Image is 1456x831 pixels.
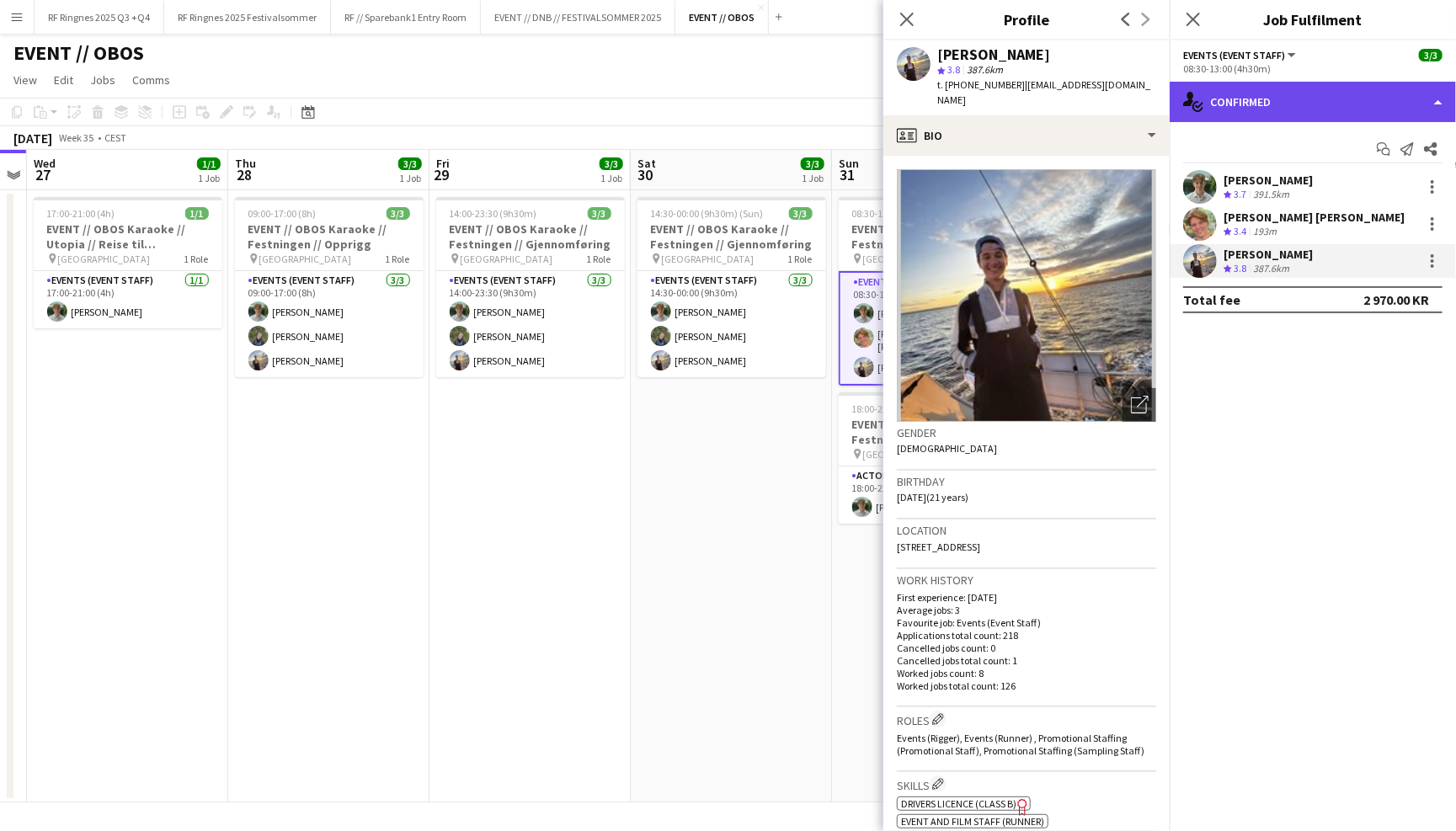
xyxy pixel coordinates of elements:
[897,616,1156,629] p: Favourite job: Events (Event Staff)
[839,271,1027,386] app-card-role: Events (Event Staff)3/308:30-13:00 (4h30m)[PERSON_NAME][PERSON_NAME] [PERSON_NAME][PERSON_NAME]
[259,253,352,265] span: [GEOGRAPHIC_DATA]
[34,221,222,252] h3: EVENT // OBOS Karaoke // Utopia // Reise til [GEOGRAPHIC_DATA]
[963,63,1006,76] span: 387.6km
[235,197,424,377] app-job-card: 09:00-17:00 (8h)3/3EVENT // OBOS Karaoke // Festningen // Opprigg [GEOGRAPHIC_DATA]1 RoleEvents (...
[1234,225,1246,237] span: 3.4
[897,474,1156,489] h3: Birthday
[897,541,980,553] span: [STREET_ADDRESS]
[83,69,122,91] a: Jobs
[637,271,826,377] app-card-role: Events (Event Staff)3/314:30-00:00 (9h30m)[PERSON_NAME][PERSON_NAME][PERSON_NAME]
[248,207,317,220] span: 09:00-17:00 (8h)
[897,573,1156,588] h3: Work history
[839,197,1027,386] app-job-card: 08:30-13:00 (4h30m)3/3EVENT // OBOS Karaoke // Festningen // [GEOGRAPHIC_DATA] [GEOGRAPHIC_DATA]1...
[461,253,553,265] span: [GEOGRAPHIC_DATA]
[1183,291,1240,308] div: Total fee
[1234,262,1246,274] span: 3.8
[635,165,656,184] span: 30
[587,253,611,265] span: 1 Role
[839,392,1027,524] app-job-card: 18:00-22:00 (4h)1/1EVENT // OBOS Karaoke // Festningen // Reise til [GEOGRAPHIC_DATA] [GEOGRAPHIC...
[387,207,410,220] span: 3/3
[937,78,1025,91] span: t. [PHONE_NUMBER]
[13,40,144,66] h1: EVENT // OBOS
[937,47,1050,62] div: [PERSON_NAME]
[897,442,997,455] span: [DEMOGRAPHIC_DATA]
[836,165,859,184] span: 31
[600,172,622,184] div: 1 Job
[651,207,764,220] span: 14:30-00:00 (9h30m) (Sun)
[34,271,222,328] app-card-role: Events (Event Staff)1/117:00-21:00 (4h)[PERSON_NAME]
[897,654,1156,667] p: Cancelled jobs total count: 1
[398,157,422,170] span: 3/3
[897,679,1156,692] p: Worked jobs total count: 126
[901,797,1016,810] span: Drivers Licence (Class B)
[662,253,755,265] span: [GEOGRAPHIC_DATA]
[883,8,1170,30] h3: Profile
[13,130,52,146] div: [DATE]
[235,221,424,252] h3: EVENT // OBOS Karaoke // Festningen // Opprigg
[1250,262,1293,276] div: 387.6km
[897,523,1156,538] h3: Location
[104,131,126,144] div: CEST
[7,69,44,91] a: View
[132,72,170,88] span: Comms
[1419,49,1443,61] span: 3/3
[31,165,56,184] span: 27
[852,402,920,415] span: 18:00-22:00 (4h)
[897,775,1156,793] h3: Skills
[1224,173,1313,188] div: [PERSON_NAME]
[125,69,177,91] a: Comms
[90,72,115,88] span: Jobs
[331,1,481,34] button: RF // Sparebank1 Entry Room
[897,425,1156,440] h3: Gender
[1170,82,1456,122] div: Confirmed
[436,271,625,377] app-card-role: Events (Event Staff)3/314:00-23:30 (9h30m)[PERSON_NAME][PERSON_NAME][PERSON_NAME]
[675,1,769,34] button: EVENT // OBOS
[198,172,220,184] div: 1 Job
[802,172,824,184] div: 1 Job
[399,172,421,184] div: 1 Job
[197,157,221,170] span: 1/1
[436,221,625,252] h3: EVENT // OBOS Karaoke // Festningen // Gjennomføring
[1183,49,1285,61] span: Events (Event Staff)
[450,207,537,220] span: 14:00-23:30 (9h30m)
[897,732,1144,757] span: Events (Rigger), Events (Runner) , Promotional Staffing (Promotional Staff), Promotional Staffing...
[47,69,80,91] a: Edit
[789,207,813,220] span: 3/3
[34,156,56,171] span: Wed
[839,156,859,171] span: Sun
[1183,62,1443,75] div: 08:30-13:00 (4h30m)
[937,78,1150,106] span: | [EMAIL_ADDRESS][DOMAIN_NAME]
[897,667,1156,679] p: Worked jobs count: 8
[1363,291,1429,308] div: 2 970.00 KR
[1224,247,1313,262] div: [PERSON_NAME]
[801,157,824,170] span: 3/3
[232,165,256,184] span: 28
[185,207,209,220] span: 1/1
[839,417,1027,447] h3: EVENT // OBOS Karaoke // Festningen // Reise til [GEOGRAPHIC_DATA]
[897,604,1156,616] p: Average jobs: 3
[588,207,611,220] span: 3/3
[184,253,209,265] span: 1 Role
[897,629,1156,642] p: Applications total count: 218
[235,271,424,377] app-card-role: Events (Event Staff)3/309:00-17:00 (8h)[PERSON_NAME][PERSON_NAME][PERSON_NAME]
[637,197,826,377] app-job-card: 14:30-00:00 (9h30m) (Sun)3/3EVENT // OBOS Karaoke // Festningen // Gjennomføring [GEOGRAPHIC_DATA...
[1123,388,1156,422] div: Open photos pop-in
[436,156,450,171] span: Fri
[897,491,968,503] span: [DATE] (21 years)
[436,197,625,377] app-job-card: 14:00-23:30 (9h30m)3/3EVENT // OBOS Karaoke // Festningen // Gjennomføring [GEOGRAPHIC_DATA]1 Rol...
[637,156,656,171] span: Sat
[863,448,956,461] span: [GEOGRAPHIC_DATA]
[34,197,222,328] app-job-card: 17:00-21:00 (4h)1/1EVENT // OBOS Karaoke // Utopia // Reise til [GEOGRAPHIC_DATA] [GEOGRAPHIC_DAT...
[56,131,98,144] span: Week 35
[235,156,256,171] span: Thu
[434,165,450,184] span: 29
[58,253,151,265] span: [GEOGRAPHIC_DATA]
[54,72,73,88] span: Edit
[600,157,623,170] span: 3/3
